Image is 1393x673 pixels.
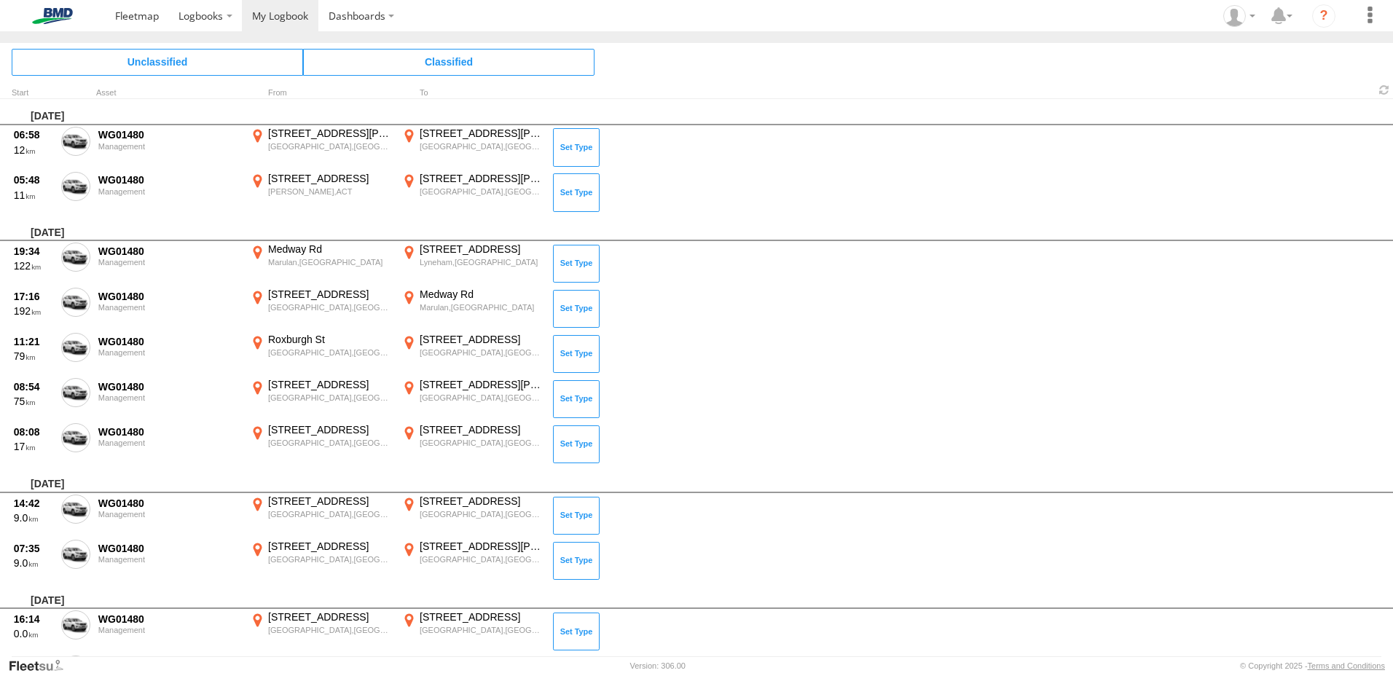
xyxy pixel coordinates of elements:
[14,143,53,157] div: 12
[553,425,600,463] button: Click to Set
[399,495,545,537] label: Click to View Event Location
[420,625,543,635] div: [GEOGRAPHIC_DATA],[GEOGRAPHIC_DATA]
[14,613,53,626] div: 16:14
[14,556,53,570] div: 9.0
[98,348,240,357] div: Management
[12,49,303,75] span: Click to view Unclassified Trips
[303,49,595,75] span: Click to view Classified Trips
[268,393,391,403] div: [GEOGRAPHIC_DATA],[GEOGRAPHIC_DATA]
[1218,5,1260,27] div: Matthew Gaiter
[248,243,393,285] label: Click to View Event Location
[420,127,543,140] div: [STREET_ADDRESS][PERSON_NAME]
[98,290,240,303] div: WG01480
[553,245,600,283] button: Click to Set
[553,542,600,580] button: Click to Set
[14,245,53,258] div: 19:34
[248,540,393,582] label: Click to View Event Location
[96,90,242,97] div: Asset
[12,90,55,97] div: Click to Sort
[420,257,543,267] div: Lyneham,[GEOGRAPHIC_DATA]
[268,610,391,623] div: [STREET_ADDRESS]
[399,288,545,330] label: Click to View Event Location
[399,423,545,465] label: Click to View Event Location
[268,333,391,346] div: Roxburgh St
[268,423,391,436] div: [STREET_ADDRESS]
[98,438,240,447] div: Management
[98,173,240,186] div: WG01480
[1376,83,1393,97] span: Refresh
[98,555,240,564] div: Management
[98,142,240,151] div: Management
[399,378,545,420] label: Click to View Event Location
[248,90,393,97] div: From
[248,288,393,330] label: Click to View Event Location
[399,610,545,653] label: Click to View Event Location
[1308,661,1385,670] a: Terms and Conditions
[268,186,391,197] div: [PERSON_NAME],ACT
[553,173,600,211] button: Click to Set
[553,613,600,650] button: Click to Set
[14,425,53,438] div: 08:08
[553,380,600,418] button: Click to Set
[14,627,53,640] div: 0.0
[268,127,391,140] div: [STREET_ADDRESS][PERSON_NAME]
[420,333,543,346] div: [STREET_ADDRESS]
[553,335,600,373] button: Click to Set
[420,540,543,553] div: [STREET_ADDRESS][PERSON_NAME]
[399,172,545,214] label: Click to View Event Location
[98,303,240,312] div: Management
[268,243,391,256] div: Medway Rd
[420,423,543,436] div: [STREET_ADDRESS]
[14,304,53,318] div: 192
[268,257,391,267] div: Marulan,[GEOGRAPHIC_DATA]
[420,495,543,508] div: [STREET_ADDRESS]
[420,243,543,256] div: [STREET_ADDRESS]
[14,542,53,555] div: 07:35
[420,438,543,448] div: [GEOGRAPHIC_DATA],[GEOGRAPHIC_DATA]
[98,542,240,555] div: WG01480
[553,290,600,328] button: Click to Set
[14,335,53,348] div: 11:21
[268,540,391,553] div: [STREET_ADDRESS]
[14,290,53,303] div: 17:16
[268,302,391,312] div: [GEOGRAPHIC_DATA],[GEOGRAPHIC_DATA]
[420,509,543,519] div: [GEOGRAPHIC_DATA],[GEOGRAPHIC_DATA]
[420,288,543,301] div: Medway Rd
[553,128,600,166] button: Click to Set
[420,393,543,403] div: [GEOGRAPHIC_DATA],[GEOGRAPHIC_DATA]
[98,425,240,438] div: WG01480
[14,395,53,408] div: 75
[420,378,543,391] div: [STREET_ADDRESS][PERSON_NAME]
[14,189,53,202] div: 11
[553,497,600,535] button: Click to Set
[268,347,391,358] div: [GEOGRAPHIC_DATA],[GEOGRAPHIC_DATA]
[420,347,543,358] div: [GEOGRAPHIC_DATA],[GEOGRAPHIC_DATA]
[420,610,543,623] div: [STREET_ADDRESS]
[399,243,545,285] label: Click to View Event Location
[268,141,391,151] div: [GEOGRAPHIC_DATA],[GEOGRAPHIC_DATA]
[420,554,543,564] div: [GEOGRAPHIC_DATA],[GEOGRAPHIC_DATA]
[14,511,53,524] div: 9.0
[1240,661,1385,670] div: © Copyright 2025 -
[420,172,543,185] div: [STREET_ADDRESS][PERSON_NAME]
[98,510,240,519] div: Management
[14,440,53,453] div: 17
[14,497,53,510] div: 14:42
[248,378,393,420] label: Click to View Event Location
[98,626,240,634] div: Management
[248,423,393,465] label: Click to View Event Location
[420,186,543,197] div: [GEOGRAPHIC_DATA],[GEOGRAPHIC_DATA]
[8,658,75,673] a: Visit our Website
[420,302,543,312] div: Marulan,[GEOGRAPHIC_DATA]
[98,497,240,510] div: WG01480
[14,173,53,186] div: 05:48
[248,610,393,653] label: Click to View Event Location
[268,288,391,301] div: [STREET_ADDRESS]
[268,378,391,391] div: [STREET_ADDRESS]
[248,127,393,169] label: Click to View Event Location
[98,393,240,402] div: Management
[399,127,545,169] label: Click to View Event Location
[98,258,240,267] div: Management
[98,380,240,393] div: WG01480
[14,350,53,363] div: 79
